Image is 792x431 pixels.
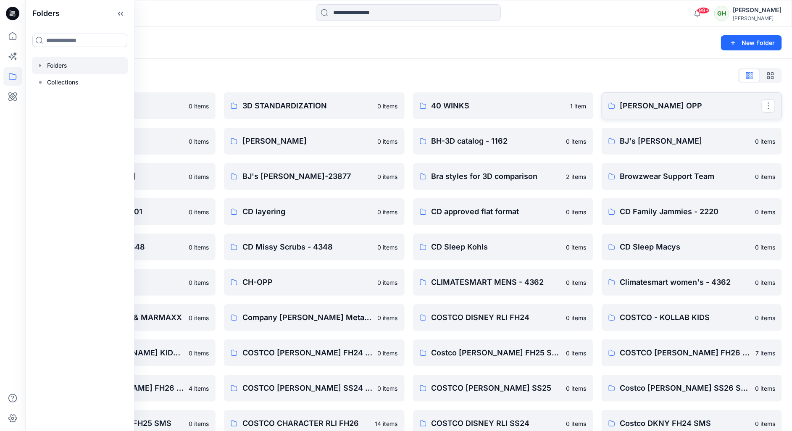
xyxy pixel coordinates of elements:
[432,276,561,288] p: CLIMATESMART MENS - 4362
[714,6,729,21] div: GH
[378,137,398,146] p: 0 items
[566,278,587,287] p: 0 items
[413,163,593,190] a: Bra styles for 3D comparison2 items
[432,206,561,218] p: CD approved flat format
[189,349,209,357] p: 0 items
[733,5,781,15] div: [PERSON_NAME]
[378,384,398,393] p: 0 items
[432,418,561,429] p: COSTCO DISNEY RLI SS24
[413,198,593,225] a: CD approved flat format0 items
[620,276,750,288] p: Climatesmart women's - 4362
[755,172,775,181] p: 0 items
[413,269,593,296] a: CLIMATESMART MENS - 43620 items
[242,100,372,112] p: 3D STANDARDIZATION
[755,137,775,146] p: 0 items
[755,349,775,357] p: 7 items
[602,198,782,225] a: CD Family Jammies - 22200 items
[432,171,561,182] p: Bra styles for 3D comparison
[378,172,398,181] p: 0 items
[432,135,561,147] p: BH-3D catalog - 1162
[224,304,404,331] a: Company [PERSON_NAME] Metail Project0 items
[224,92,404,119] a: 3D STANDARDIZATION0 items
[224,339,404,366] a: COSTCO [PERSON_NAME] FH24 SMS0 items
[602,163,782,190] a: Browzwear Support Team0 items
[413,339,593,366] a: Costco [PERSON_NAME] FH25 SMS0 items
[224,269,404,296] a: CH-OPP0 items
[571,102,587,110] p: 1 item
[620,418,750,429] p: Costco DKNY FH24 SMS
[620,382,750,394] p: Costco [PERSON_NAME] SS26 SMS
[224,198,404,225] a: CD layering0 items
[755,208,775,216] p: 0 items
[566,419,587,428] p: 0 items
[189,278,209,287] p: 0 items
[242,135,372,147] p: [PERSON_NAME]
[189,137,209,146] p: 0 items
[378,102,398,110] p: 0 items
[189,102,209,110] p: 0 items
[189,419,209,428] p: 0 items
[378,349,398,357] p: 0 items
[432,100,566,112] p: 40 WINKS
[602,304,782,331] a: COSTCO - KOLLAB KIDS0 items
[566,137,587,146] p: 0 items
[378,278,398,287] p: 0 items
[242,171,372,182] p: BJ's [PERSON_NAME]-23877
[224,234,404,260] a: CD Missy Scrubs - 43480 items
[620,135,750,147] p: BJ's [PERSON_NAME]
[224,375,404,402] a: COSTCO [PERSON_NAME] SS24 SMS0 items
[413,234,593,260] a: CD Sleep Kohls0 items
[755,384,775,393] p: 0 items
[733,15,781,21] div: [PERSON_NAME]
[189,208,209,216] p: 0 items
[242,418,370,429] p: COSTCO CHARACTER RLI FH26
[242,276,372,288] p: CH-OPP
[242,206,372,218] p: CD layering
[602,269,782,296] a: Climatesmart women's - 43620 items
[413,304,593,331] a: COSTCO DISNEY RLI FH240 items
[413,92,593,119] a: 40 WINKS1 item
[432,347,561,359] p: Costco [PERSON_NAME] FH25 SMS
[566,384,587,393] p: 0 items
[620,347,750,359] p: COSTCO [PERSON_NAME] FH26 3D
[620,206,750,218] p: CD Family Jammies - 2220
[242,241,372,253] p: CD Missy Scrubs - 4348
[432,382,561,394] p: COSTCO [PERSON_NAME] SS25
[413,128,593,155] a: BH-3D catalog - 11620 items
[242,347,372,359] p: COSTCO [PERSON_NAME] FH24 SMS
[755,278,775,287] p: 0 items
[721,35,782,50] button: New Folder
[224,128,404,155] a: [PERSON_NAME]0 items
[566,313,587,322] p: 0 items
[432,241,561,253] p: CD Sleep Kohls
[620,312,750,323] p: COSTCO - KOLLAB KIDS
[620,171,750,182] p: Browzwear Support Team
[620,241,750,253] p: CD Sleep Macys
[378,243,398,252] p: 0 items
[375,419,398,428] p: 14 items
[566,349,587,357] p: 0 items
[602,234,782,260] a: CD Sleep Macys0 items
[189,243,209,252] p: 0 items
[566,243,587,252] p: 0 items
[755,419,775,428] p: 0 items
[378,313,398,322] p: 0 items
[602,128,782,155] a: BJ's [PERSON_NAME]0 items
[189,384,209,393] p: 4 items
[602,92,782,119] a: [PERSON_NAME] OPP
[189,172,209,181] p: 0 items
[755,243,775,252] p: 0 items
[189,313,209,322] p: 0 items
[602,339,782,366] a: COSTCO [PERSON_NAME] FH26 3D7 items
[566,208,587,216] p: 0 items
[697,7,710,14] span: 99+
[378,208,398,216] p: 0 items
[47,77,79,87] p: Collections
[413,375,593,402] a: COSTCO [PERSON_NAME] SS250 items
[242,312,372,323] p: Company [PERSON_NAME] Metail Project
[755,313,775,322] p: 0 items
[620,100,762,112] p: [PERSON_NAME] OPP
[566,172,587,181] p: 2 items
[432,312,561,323] p: COSTCO DISNEY RLI FH24
[224,163,404,190] a: BJ's [PERSON_NAME]-238770 items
